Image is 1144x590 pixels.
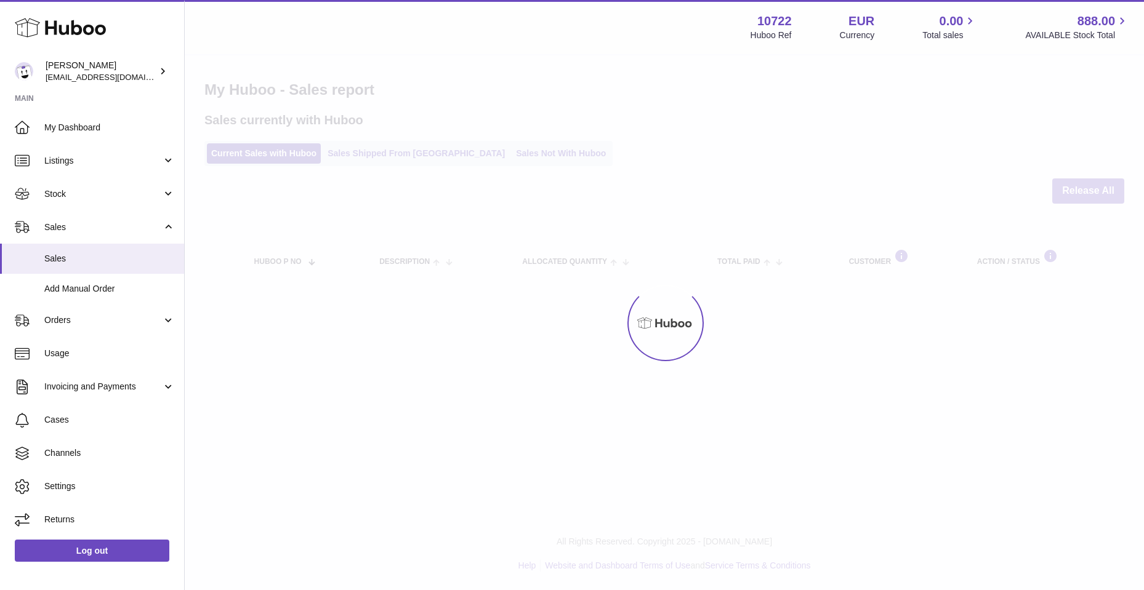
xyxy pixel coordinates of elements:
a: 0.00 Total sales [922,13,977,41]
span: My Dashboard [44,122,175,134]
span: Sales [44,221,162,233]
span: Channels [44,447,175,459]
span: Usage [44,348,175,359]
img: sales@plantcaretools.com [15,62,33,81]
span: Invoicing and Payments [44,381,162,393]
span: Stock [44,188,162,200]
span: Returns [44,514,175,525]
span: AVAILABLE Stock Total [1025,30,1129,41]
span: [EMAIL_ADDRESS][DOMAIN_NAME] [46,72,181,82]
span: Orders [44,314,162,326]
div: [PERSON_NAME] [46,60,156,83]
span: Sales [44,253,175,265]
span: 888.00 [1078,13,1115,30]
span: 0.00 [940,13,964,30]
a: Log out [15,540,169,562]
span: Add Manual Order [44,283,175,295]
div: Currency [840,30,875,41]
div: Huboo Ref [751,30,792,41]
span: Cases [44,414,175,426]
span: Settings [44,480,175,492]
strong: 10722 [757,13,792,30]
strong: EUR [848,13,874,30]
span: Total sales [922,30,977,41]
a: 888.00 AVAILABLE Stock Total [1025,13,1129,41]
span: Listings [44,155,162,167]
